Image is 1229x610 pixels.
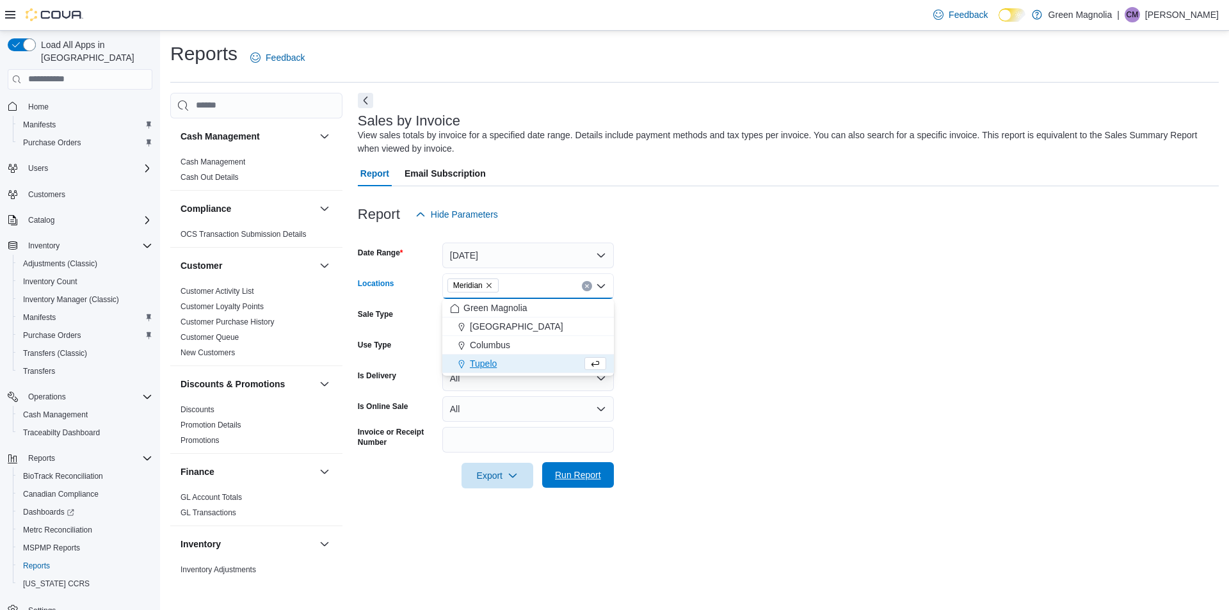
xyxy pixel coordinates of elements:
button: Canadian Compliance [13,485,157,503]
button: Remove Meridian from selection in this group [485,282,493,289]
span: Customer Loyalty Points [181,301,264,312]
span: Catalog [28,215,54,225]
a: New Customers [181,348,235,357]
button: Inventory Manager (Classic) [13,291,157,309]
label: Locations [358,278,394,289]
div: Compliance [170,227,342,247]
span: Metrc Reconciliation [23,525,92,535]
button: Finance [317,464,332,479]
span: Customers [23,186,152,202]
a: Inventory Count [18,274,83,289]
span: Reports [28,453,55,463]
span: Hide Parameters [431,208,498,221]
input: Dark Mode [999,8,1025,22]
a: Home [23,99,54,115]
a: Dashboards [13,503,157,521]
a: Customers [23,187,70,202]
a: Inventory Adjustments [181,565,256,574]
button: Inventory [317,536,332,552]
a: Feedback [928,2,993,28]
span: Metrc Reconciliation [18,522,152,538]
span: Feedback [949,8,988,21]
a: Customer Purchase History [181,317,275,326]
span: GL Account Totals [181,492,242,502]
span: [GEOGRAPHIC_DATA] [470,320,563,333]
button: Manifests [13,116,157,134]
span: Inventory Manager (Classic) [23,294,119,305]
span: Transfers (Classic) [18,346,152,361]
span: Promotion Details [181,420,241,430]
a: Cash Management [181,157,245,166]
button: Tupelo [442,355,614,373]
span: New Customers [181,348,235,358]
img: Cova [26,8,83,21]
span: Canadian Compliance [18,486,152,502]
button: Traceabilty Dashboard [13,424,157,442]
span: Reports [18,558,152,574]
span: Feedback [266,51,305,64]
a: Customer Queue [181,333,239,342]
span: Users [28,163,48,173]
button: Compliance [317,201,332,216]
a: BioTrack Reconciliation [18,469,108,484]
span: Cash Management [181,157,245,167]
span: Load All Apps in [GEOGRAPHIC_DATA] [36,38,152,64]
div: Cash Management [170,154,342,190]
button: Manifests [13,309,157,326]
span: Customers [28,189,65,200]
button: Metrc Reconciliation [13,521,157,539]
h3: Customer [181,259,222,272]
a: Manifests [18,117,61,132]
h3: Discounts & Promotions [181,378,285,390]
span: Washington CCRS [18,576,152,591]
button: Home [3,97,157,116]
span: Columbus [470,339,510,351]
button: Cash Management [317,129,332,144]
span: Inventory [23,238,152,253]
button: Purchase Orders [13,134,157,152]
h3: Cash Management [181,130,260,143]
a: Manifests [18,310,61,325]
a: Cash Out Details [181,173,239,182]
button: Users [23,161,53,176]
button: Next [358,93,373,108]
button: Green Magnolia [442,299,614,317]
button: Catalog [23,213,60,228]
div: Carrie Murphy [1125,7,1140,22]
label: Invoice or Receipt Number [358,427,437,447]
span: Inventory Adjustments [181,565,256,575]
span: Tupelo [470,357,497,370]
span: Operations [23,389,152,405]
span: Manifests [23,120,56,130]
h3: Finance [181,465,214,478]
span: Inventory [28,241,60,251]
div: Discounts & Promotions [170,402,342,453]
a: Canadian Compliance [18,486,104,502]
button: Clear input [582,281,592,291]
span: Report [360,161,389,186]
span: Users [23,161,152,176]
a: Adjustments (Classic) [18,256,102,271]
span: Inventory Manager (Classic) [18,292,152,307]
span: Traceabilty Dashboard [23,428,100,438]
button: Export [462,463,533,488]
button: Reports [13,557,157,575]
span: Cash Management [18,407,152,422]
button: Inventory [23,238,65,253]
span: Meridian [453,279,483,292]
span: Customer Purchase History [181,317,275,327]
button: Discounts & Promotions [181,378,314,390]
span: Purchase Orders [23,330,81,341]
a: Customer Loyalty Points [181,302,264,311]
button: Customers [3,185,157,204]
span: Purchase Orders [18,328,152,343]
span: Canadian Compliance [23,489,99,499]
span: Transfers (Classic) [23,348,87,358]
span: Reports [23,561,50,571]
span: Inventory Count [18,274,152,289]
span: Home [28,102,49,112]
p: | [1117,7,1120,22]
button: Customer [181,259,314,272]
a: Feedback [245,45,310,70]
